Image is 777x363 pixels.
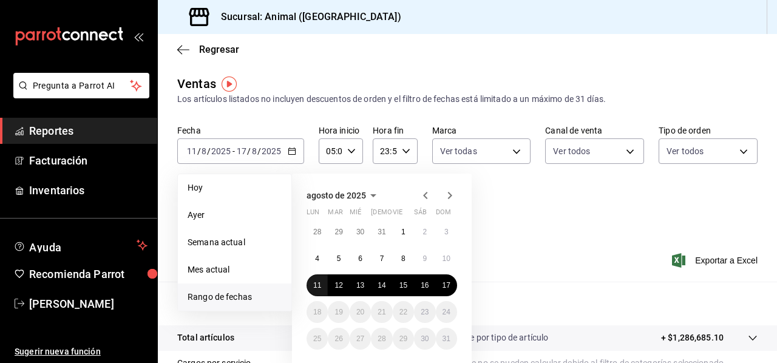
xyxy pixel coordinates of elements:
[371,328,392,350] button: 28 de agosto de 2025
[207,146,211,156] span: /
[443,281,450,290] abbr: 17 de agosto de 2025
[436,221,457,243] button: 3 de agosto de 2025
[350,248,371,270] button: 6 de agosto de 2025
[188,181,282,194] span: Hoy
[334,334,342,343] abbr: 26 de agosto de 2025
[201,146,207,156] input: --
[399,281,407,290] abbr: 15 de agosto de 2025
[356,281,364,290] abbr: 13 de agosto de 2025
[350,208,361,221] abbr: miércoles
[399,308,407,316] abbr: 22 de agosto de 2025
[432,126,531,135] label: Marca
[328,301,349,323] button: 19 de agosto de 2025
[13,73,149,98] button: Pregunta a Parrot AI
[393,328,414,350] button: 29 de agosto de 2025
[307,208,319,221] abbr: lunes
[421,281,429,290] abbr: 16 de agosto de 2025
[334,308,342,316] abbr: 19 de agosto de 2025
[222,76,237,92] img: Tooltip marker
[313,228,321,236] abbr: 28 de julio de 2025
[422,228,427,236] abbr: 2 de agosto de 2025
[307,301,328,323] button: 18 de agosto de 2025
[393,274,414,296] button: 15 de agosto de 2025
[247,146,251,156] span: /
[371,221,392,243] button: 31 de julio de 2025
[313,281,321,290] abbr: 11 de agosto de 2025
[350,301,371,323] button: 20 de agosto de 2025
[319,126,363,135] label: Hora inicio
[334,228,342,236] abbr: 29 de julio de 2025
[29,123,148,139] span: Reportes
[307,328,328,350] button: 25 de agosto de 2025
[350,221,371,243] button: 30 de julio de 2025
[358,254,362,263] abbr: 6 de agosto de 2025
[399,334,407,343] abbr: 29 de agosto de 2025
[188,291,282,304] span: Rango de fechas
[393,208,402,221] abbr: viernes
[436,274,457,296] button: 17 de agosto de 2025
[414,274,435,296] button: 16 de agosto de 2025
[177,93,758,106] div: Los artículos listados no incluyen descuentos de orden y el filtro de fechas está limitado a un m...
[29,266,148,282] span: Recomienda Parrot
[659,126,758,135] label: Tipo de orden
[443,308,450,316] abbr: 24 de agosto de 2025
[378,308,385,316] abbr: 21 de agosto de 2025
[313,334,321,343] abbr: 25 de agosto de 2025
[414,221,435,243] button: 2 de agosto de 2025
[29,296,148,312] span: [PERSON_NAME]
[328,221,349,243] button: 29 de julio de 2025
[29,182,148,198] span: Inventarios
[337,254,341,263] abbr: 5 de agosto de 2025
[444,228,449,236] abbr: 3 de agosto de 2025
[307,248,328,270] button: 4 de agosto de 2025
[356,334,364,343] abbr: 27 de agosto de 2025
[356,308,364,316] abbr: 20 de agosto de 2025
[261,146,282,156] input: ----
[661,331,724,344] p: + $1,286,685.10
[401,228,405,236] abbr: 1 de agosto de 2025
[199,44,239,55] span: Regresar
[414,208,427,221] abbr: sábado
[436,248,457,270] button: 10 de agosto de 2025
[211,146,231,156] input: ----
[328,248,349,270] button: 5 de agosto de 2025
[307,221,328,243] button: 28 de julio de 2025
[307,191,366,200] span: agosto de 2025
[177,126,304,135] label: Fecha
[378,334,385,343] abbr: 28 de agosto de 2025
[393,301,414,323] button: 22 de agosto de 2025
[334,281,342,290] abbr: 12 de agosto de 2025
[378,281,385,290] abbr: 14 de agosto de 2025
[188,209,282,222] span: Ayer
[421,308,429,316] abbr: 23 de agosto de 2025
[545,126,644,135] label: Canal de venta
[667,145,704,157] span: Ver todos
[378,228,385,236] abbr: 31 de julio de 2025
[373,126,417,135] label: Hora fin
[443,334,450,343] abbr: 31 de agosto de 2025
[8,88,149,101] a: Pregunta a Parrot AI
[371,274,392,296] button: 14 de agosto de 2025
[33,80,131,92] span: Pregunta a Parrot AI
[421,334,429,343] abbr: 30 de agosto de 2025
[188,236,282,249] span: Semana actual
[371,301,392,323] button: 21 de agosto de 2025
[315,254,319,263] abbr: 4 de agosto de 2025
[371,248,392,270] button: 7 de agosto de 2025
[440,145,477,157] span: Ver todas
[356,228,364,236] abbr: 30 de julio de 2025
[414,248,435,270] button: 9 de agosto de 2025
[380,254,384,263] abbr: 7 de agosto de 2025
[436,208,451,221] abbr: domingo
[186,146,197,156] input: --
[197,146,201,156] span: /
[371,208,443,221] abbr: jueves
[328,208,342,221] abbr: martes
[177,44,239,55] button: Regresar
[307,274,328,296] button: 11 de agosto de 2025
[674,253,758,268] button: Exportar a Excel
[313,308,321,316] abbr: 18 de agosto de 2025
[414,301,435,323] button: 23 de agosto de 2025
[393,248,414,270] button: 8 de agosto de 2025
